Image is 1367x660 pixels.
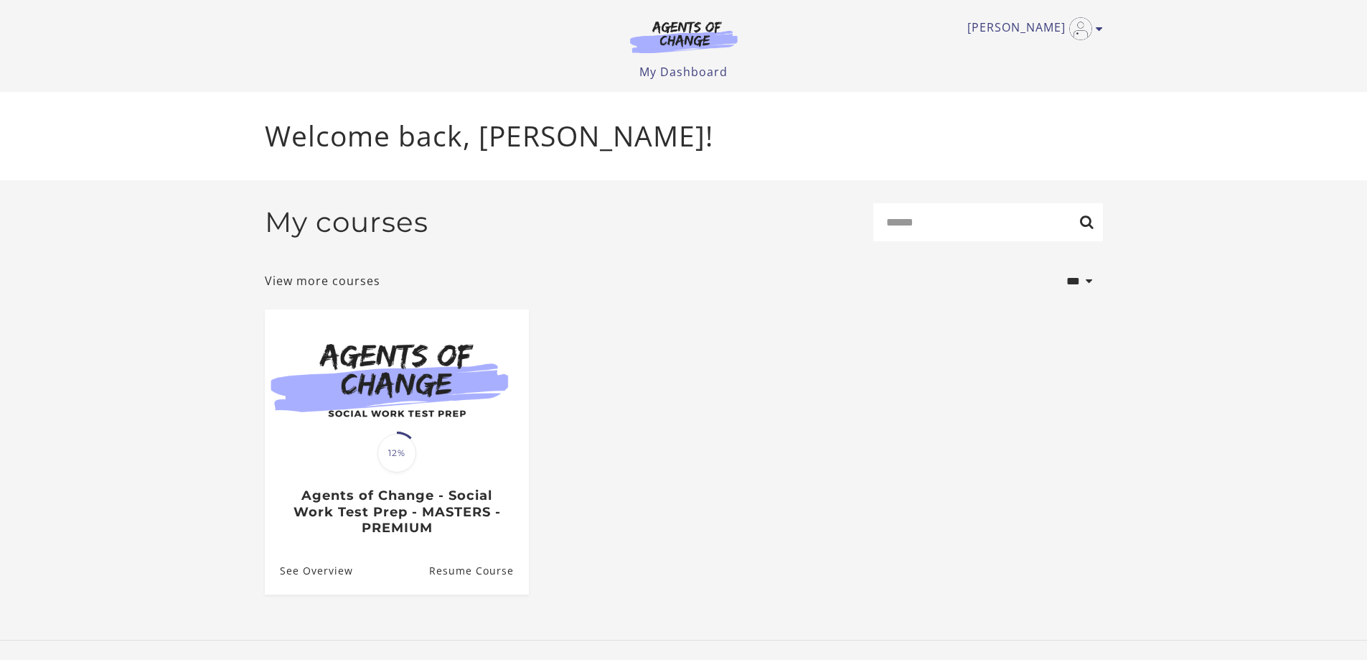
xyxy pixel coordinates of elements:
[265,547,353,594] a: Agents of Change - Social Work Test Prep - MASTERS - PREMIUM: See Overview
[967,17,1096,40] a: Toggle menu
[265,115,1103,157] p: Welcome back, [PERSON_NAME]!
[428,547,528,594] a: Agents of Change - Social Work Test Prep - MASTERS - PREMIUM: Resume Course
[265,272,380,289] a: View more courses
[377,434,416,473] span: 12%
[639,64,728,80] a: My Dashboard
[265,205,428,239] h2: My courses
[280,488,513,536] h3: Agents of Change - Social Work Test Prep - MASTERS - PREMIUM
[615,20,753,53] img: Agents of Change Logo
